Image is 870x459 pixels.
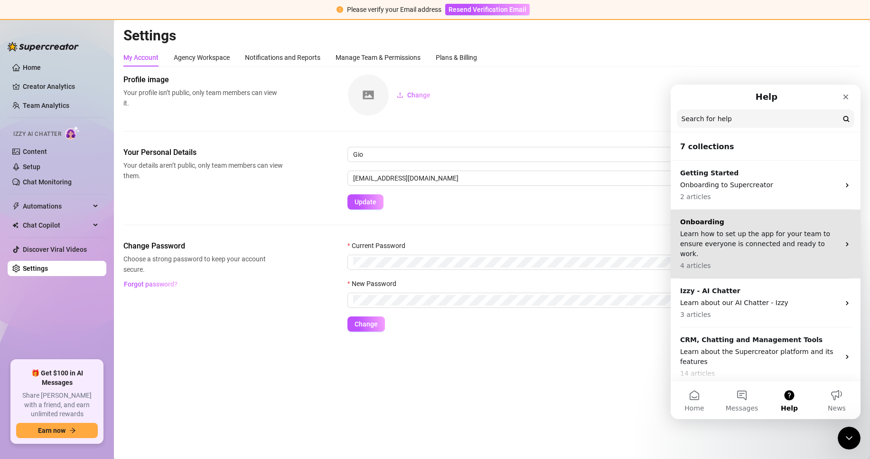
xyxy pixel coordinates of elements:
img: Chat Copilot [12,222,19,229]
img: AI Chatter [65,126,80,140]
span: Izzy AI Chatter [13,130,61,139]
span: Change [355,320,378,328]
iframe: Intercom live chat [838,427,861,449]
label: Current Password [347,240,412,251]
span: Share [PERSON_NAME] with a friend, and earn unlimited rewards [16,391,98,419]
span: arrow-right [69,427,76,434]
button: Change [389,87,438,103]
iframe: Intercom live chat [671,85,861,419]
div: Please verify your Email address [347,4,441,15]
span: Update [355,198,376,206]
span: Forgot password? [124,280,178,288]
a: Chat Monitoring [23,178,72,186]
span: Change Password [123,240,283,252]
span: Chat Copilot [23,218,90,233]
button: Resend Verification Email [445,4,530,15]
span: Earn now [38,427,65,434]
a: Creator Analytics [23,79,99,94]
span: Your details aren’t public, only team members can view them. [123,160,283,181]
span: Change [407,91,430,99]
button: Update [347,194,384,210]
a: Discover Viral Videos [23,246,87,253]
a: Home [23,64,41,71]
span: exclamation-circle [337,6,343,13]
div: Manage Team & Permissions [336,52,421,63]
span: upload [397,92,403,98]
button: Change [347,316,385,332]
button: Earn nowarrow-right [16,423,98,438]
span: Profile image [123,74,283,86]
button: Forgot password? [123,277,178,292]
span: Your Personal Details [123,147,283,158]
input: Current Password [353,257,846,268]
div: Agency Workspace [174,52,230,63]
div: Notifications and Reports [245,52,320,63]
input: Enter name [347,147,861,162]
div: My Account [123,52,159,63]
img: logo-BBDzfeDw.svg [8,42,79,51]
label: New Password [347,278,402,289]
span: thunderbolt [12,202,20,210]
a: Content [23,148,47,155]
span: Your profile isn’t public, only team members can view it. [123,87,283,108]
div: Plans & Billing [436,52,477,63]
a: Settings [23,265,48,272]
span: Automations [23,199,90,214]
span: Resend Verification Email [449,6,526,13]
span: Choose a strong password to keep your account secure. [123,254,283,275]
a: Team Analytics [23,102,69,109]
span: 🎁 Get $100 in AI Messages [16,369,98,387]
a: Setup [23,163,40,171]
h2: Settings [123,27,861,45]
input: Enter new email [347,171,861,186]
img: square-placeholder.png [348,75,389,115]
input: New Password [353,295,846,306]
